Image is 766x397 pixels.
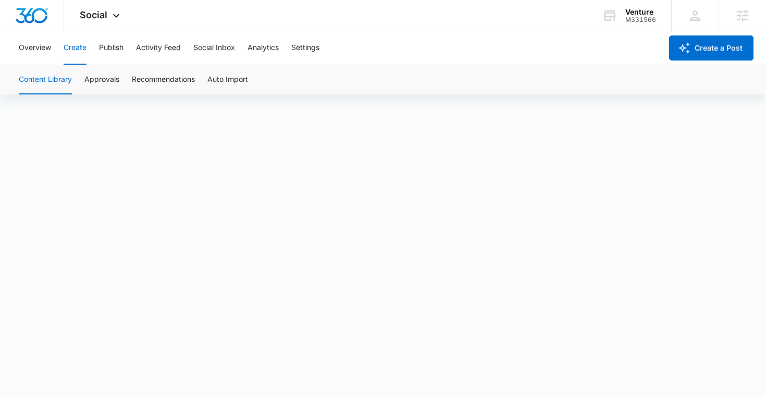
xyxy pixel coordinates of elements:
[248,31,279,65] button: Analytics
[291,31,319,65] button: Settings
[99,31,123,65] button: Publish
[19,65,72,94] button: Content Library
[625,16,656,23] div: account id
[132,65,195,94] button: Recommendations
[625,8,656,16] div: account name
[80,9,107,20] span: Social
[136,31,181,65] button: Activity Feed
[84,65,119,94] button: Approvals
[64,31,87,65] button: Create
[207,65,248,94] button: Auto Import
[19,31,51,65] button: Overview
[193,31,235,65] button: Social Inbox
[669,35,753,61] button: Create a Post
